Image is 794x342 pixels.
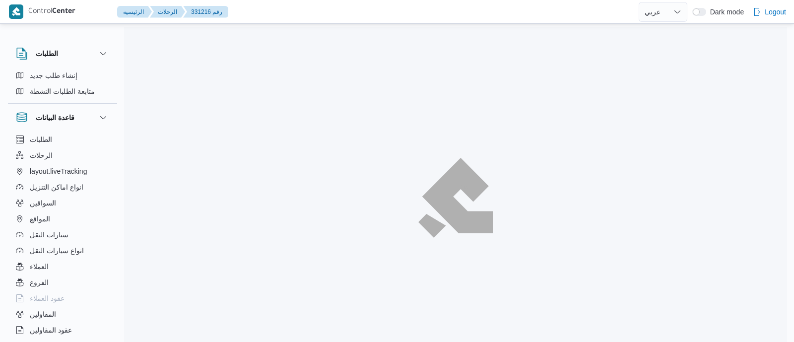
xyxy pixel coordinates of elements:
[30,213,50,225] span: المواقع
[12,227,113,243] button: سيارات النقل
[30,292,65,304] span: عقود العملاء
[424,164,487,232] img: ILLA Logo
[12,290,113,306] button: عقود العملاء
[30,69,77,81] span: إنشاء طلب جديد
[30,149,53,161] span: الرحلات
[749,2,790,22] button: Logout
[36,112,74,124] h3: قاعدة البيانات
[30,229,68,241] span: سيارات النقل
[30,261,49,273] span: العملاء
[12,306,113,322] button: المقاولين
[765,6,786,18] span: Logout
[12,68,113,83] button: إنشاء طلب جديد
[117,6,152,18] button: الرئيسيه
[12,83,113,99] button: متابعة الطلبات النشطة
[183,6,228,18] button: 331216 رقم
[12,211,113,227] button: المواقع
[12,195,113,211] button: السواقين
[16,112,109,124] button: قاعدة البيانات
[12,147,113,163] button: الرحلات
[30,181,83,193] span: انواع اماكن التنزيل
[12,322,113,338] button: عقود المقاولين
[12,163,113,179] button: layout.liveTracking
[12,274,113,290] button: الفروع
[30,276,49,288] span: الفروع
[30,324,72,336] span: عقود المقاولين
[30,245,84,257] span: انواع سيارات النقل
[36,48,58,60] h3: الطلبات
[706,8,744,16] span: Dark mode
[9,4,23,19] img: X8yXhbKr1z7QwAAAABJRU5ErkJggg==
[8,68,117,103] div: الطلبات
[12,132,113,147] button: الطلبات
[30,197,56,209] span: السواقين
[30,134,52,145] span: الطلبات
[150,6,185,18] button: الرحلات
[30,165,87,177] span: layout.liveTracking
[12,243,113,259] button: انواع سيارات النقل
[12,179,113,195] button: انواع اماكن التنزيل
[12,259,113,274] button: العملاء
[30,308,56,320] span: المقاولين
[30,85,95,97] span: متابعة الطلبات النشطة
[52,8,75,16] b: Center
[16,48,109,60] button: الطلبات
